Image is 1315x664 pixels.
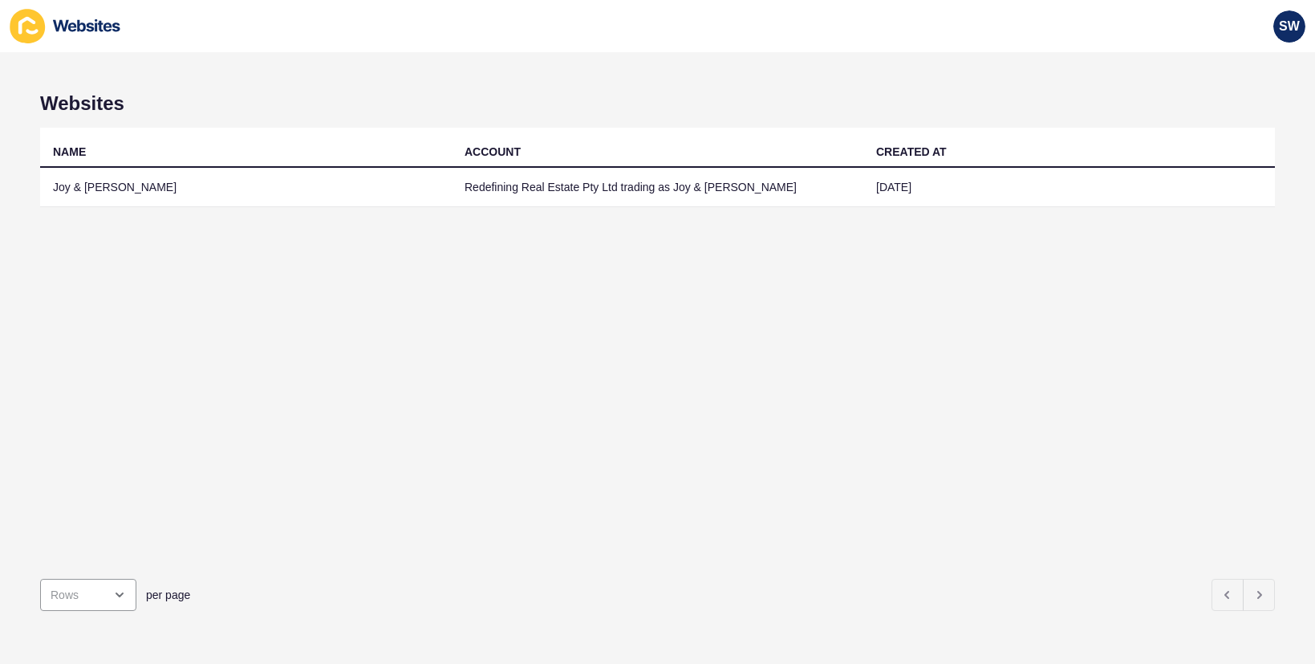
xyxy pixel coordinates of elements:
[40,168,452,207] td: Joy & [PERSON_NAME]
[40,579,136,611] div: open menu
[40,92,1275,115] h1: Websites
[452,168,863,207] td: Redefining Real Estate Pty Ltd trading as Joy & [PERSON_NAME]
[53,144,86,160] div: NAME
[146,587,190,603] span: per page
[863,168,1275,207] td: [DATE]
[465,144,521,160] div: ACCOUNT
[1279,18,1300,35] span: SW
[876,144,947,160] div: CREATED AT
